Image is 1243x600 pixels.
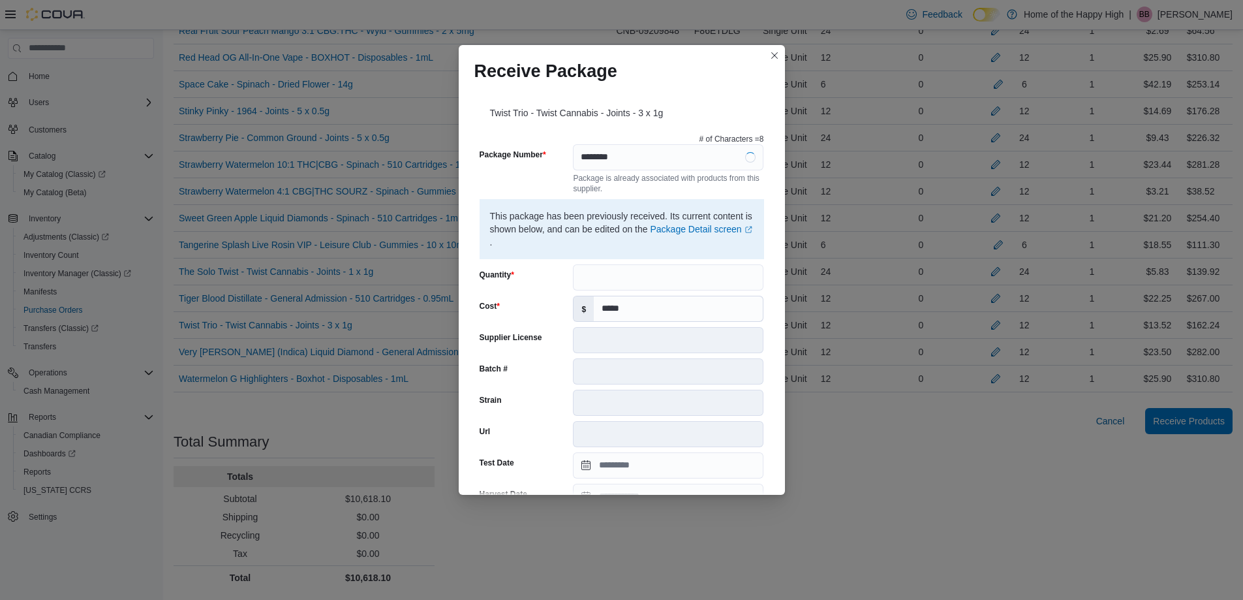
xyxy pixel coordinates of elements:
[480,150,546,160] label: Package Number
[480,426,491,437] label: Url
[480,458,514,468] label: Test Date
[480,301,500,311] label: Cost
[474,92,769,129] div: Twist Trio - Twist Cannabis - Joints - 3 x 1g
[573,484,763,510] input: Press the down key to open a popover containing a calendar.
[480,270,514,280] label: Quantity
[767,48,782,63] button: Closes this modal window
[699,134,764,144] p: # of Characters = 8
[480,489,527,499] label: Harvest Date
[474,61,617,82] h1: Receive Package
[480,332,542,343] label: Supplier License
[574,296,594,321] label: $
[490,210,754,249] p: This package has been previously received. Its current content is shown below, and can be edited ...
[480,364,508,374] label: Batch #
[573,170,763,194] div: Package is already associated with products from this supplier.
[573,452,763,479] input: Press the down key to open a popover containing a calendar.
[650,224,752,234] a: Package Detail screenExternal link
[480,395,502,405] label: Strain
[744,226,752,234] svg: External link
